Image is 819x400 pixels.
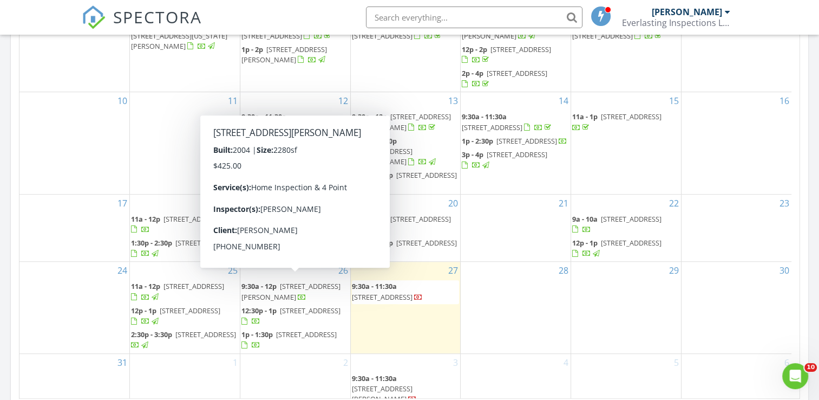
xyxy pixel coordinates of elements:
[462,44,551,64] a: 12p - 2p [STREET_ADDRESS]
[571,194,682,262] td: Go to August 22, 2025
[777,195,791,212] a: Go to August 23, 2025
[572,20,664,40] a: 12:30p - 2:30p [STREET_ADDRESS]
[115,354,129,371] a: Go to August 31, 2025
[396,170,457,180] span: [STREET_ADDRESS]
[490,44,551,54] span: [STREET_ADDRESS]
[352,213,460,236] a: 10:30a - 1p [STREET_ADDRESS]
[115,262,129,279] a: Go to August 24, 2025
[462,135,569,148] a: 1p - 2:30p [STREET_ADDRESS]
[241,136,346,156] span: [STREET_ADDRESS][PERSON_NAME]
[352,112,451,132] span: [STREET_ADDRESS][PERSON_NAME]
[113,5,202,28] span: SPECTORA
[352,146,412,166] span: [STREET_ADDRESS][PERSON_NAME]
[240,262,350,353] td: Go to August 26, 2025
[804,363,817,372] span: 10
[163,281,224,291] span: [STREET_ADDRESS]
[241,330,273,339] span: 1p - 1:30p
[241,112,286,121] span: 9:30a - 11:30a
[451,354,460,371] a: Go to September 3, 2025
[352,373,397,383] span: 9:30a - 11:30a
[462,43,569,67] a: 12p - 2p [STREET_ADDRESS]
[782,363,808,389] iframe: Intercom live chat
[131,281,224,301] a: 11a - 12p [STREET_ADDRESS]
[336,262,350,279] a: Go to August 26, 2025
[241,44,327,64] a: 1p - 2p [STREET_ADDRESS][PERSON_NAME]
[241,281,340,301] a: 9:30a - 12p [STREET_ADDRESS][PERSON_NAME]
[130,194,240,262] td: Go to August 18, 2025
[241,305,349,328] a: 12:30p - 1p [STREET_ADDRESS]
[241,213,349,236] a: 10:30a - 1p [STREET_ADDRESS]
[241,43,349,67] a: 1p - 2p [STREET_ADDRESS][PERSON_NAME]
[115,195,129,212] a: Go to August 17, 2025
[352,170,393,180] span: 1:30p - 2:30p
[462,67,569,91] a: 2p - 4p [STREET_ADDRESS]
[446,92,460,109] a: Go to August 13, 2025
[240,92,350,194] td: Go to August 12, 2025
[240,194,350,262] td: Go to August 19, 2025
[226,92,240,109] a: Go to August 11, 2025
[572,213,680,236] a: 9a - 10a [STREET_ADDRESS]
[350,92,461,194] td: Go to August 13, 2025
[352,238,393,248] span: 1:30p - 2:30p
[462,112,553,132] a: 9:30a - 11:30a [STREET_ADDRESS]
[572,238,598,248] span: 12p - 1p
[352,136,397,146] span: 12:30p - 1:30p
[667,195,681,212] a: Go to August 22, 2025
[352,112,387,121] span: 9:30a - 12p
[336,92,350,109] a: Go to August 12, 2025
[352,281,397,291] span: 9:30a - 11:30a
[572,111,680,134] a: 11a - 1p [STREET_ADDRESS]
[572,112,661,132] a: 11a - 1p [STREET_ADDRESS]
[131,31,227,51] span: [STREET_ADDRESS][US_STATE][PERSON_NAME]
[396,238,457,248] span: [STREET_ADDRESS]
[130,262,240,353] td: Go to August 25, 2025
[280,306,340,315] span: [STREET_ADDRESS]
[241,280,349,304] a: 9:30a - 12p [STREET_ADDRESS][PERSON_NAME]
[462,68,547,88] a: 2p - 4p [STREET_ADDRESS]
[19,92,130,194] td: Go to August 10, 2025
[462,150,547,170] a: 3p - 4p [STREET_ADDRESS]
[462,112,507,121] span: 9:30a - 11:30a
[462,122,522,132] span: [STREET_ADDRESS]
[352,214,387,224] span: 10:30a - 1p
[556,92,571,109] a: Go to August 14, 2025
[131,214,160,224] span: 11a - 12p
[241,330,337,350] a: 1p - 1:30p [STREET_ADDRESS]
[241,122,302,132] span: [STREET_ADDRESS]
[350,1,461,92] td: Go to August 6, 2025
[130,1,240,92] td: Go to August 4, 2025
[571,92,682,194] td: Go to August 15, 2025
[163,214,224,224] span: [STREET_ADDRESS]
[131,306,220,326] a: 12p - 1p [STREET_ADDRESS]
[461,194,571,262] td: Go to August 21, 2025
[131,305,239,328] a: 12p - 1p [STREET_ADDRESS]
[352,280,460,304] a: 9:30a - 11:30a [STREET_ADDRESS]
[241,214,277,224] span: 10:30a - 1p
[241,328,349,352] a: 1p - 1:30p [STREET_ADDRESS]
[131,237,239,260] a: 1:30p - 2:30p [STREET_ADDRESS]
[241,306,340,326] a: 12:30p - 1p [STREET_ADDRESS]
[226,195,240,212] a: Go to August 18, 2025
[131,330,236,350] a: 2:30p - 3:30p [STREET_ADDRESS]
[241,136,346,156] a: 1:30p - 3:30p [STREET_ADDRESS][PERSON_NAME]
[226,262,240,279] a: Go to August 25, 2025
[241,31,302,41] span: [STREET_ADDRESS]
[19,194,130,262] td: Go to August 17, 2025
[131,281,160,291] span: 11a - 12p
[241,44,263,54] span: 1p - 2p
[622,17,730,28] div: Everlasting Inspections LLC
[782,354,791,371] a: Go to September 6, 2025
[572,237,680,260] a: 12p - 1p [STREET_ADDRESS]
[601,238,661,248] span: [STREET_ADDRESS]
[336,195,350,212] a: Go to August 19, 2025
[572,214,598,224] span: 9a - 10a
[241,281,277,291] span: 9:30a - 12p
[341,354,350,371] a: Go to September 2, 2025
[572,31,633,41] span: [STREET_ADDRESS]
[462,150,483,159] span: 3p - 4p
[175,330,236,339] span: [STREET_ADDRESS]
[352,214,451,234] a: 10:30a - 1p [STREET_ADDRESS]
[462,44,487,54] span: 12p - 2p
[390,214,451,224] span: [STREET_ADDRESS]
[19,262,130,353] td: Go to August 24, 2025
